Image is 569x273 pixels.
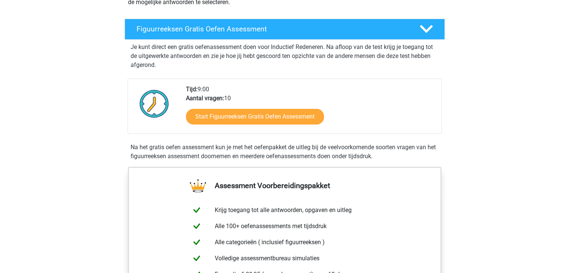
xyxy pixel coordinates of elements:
h4: Figuurreeksen Gratis Oefen Assessment [137,25,407,33]
a: Start Figuurreeksen Gratis Oefen Assessment [186,109,324,125]
div: Na het gratis oefen assessment kun je met het oefenpakket de uitleg bij de veelvoorkomende soorte... [128,143,442,161]
b: Aantal vragen: [186,95,224,102]
p: Je kunt direct een gratis oefenassessment doen voor Inductief Redeneren. Na afloop van de test kr... [131,43,439,70]
a: Figuurreeksen Gratis Oefen Assessment [122,19,448,40]
b: Tijd: [186,86,198,93]
div: 9:00 10 [180,85,441,134]
img: Klok [135,85,173,122]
